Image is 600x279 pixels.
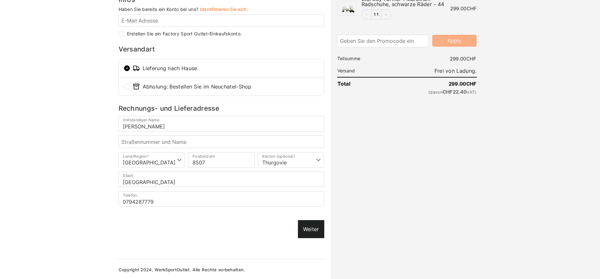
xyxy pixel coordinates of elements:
[119,172,324,187] input: Stadt
[119,116,324,131] input: Vollständiger Name
[188,152,255,168] input: Postleitzahl
[466,56,477,62] span: CHF
[337,81,384,87] th: Total
[119,14,324,27] input: E-Mail Adresse
[381,10,391,19] button: Inkrement
[362,10,372,19] button: Creeting
[467,5,477,12] span: CHF
[119,152,185,168] select: - -
[337,56,384,61] th: Teilsumme
[119,6,199,12] span: Haben Sie bereits ein Konto bei uns?
[372,13,381,16] a: Modi
[200,6,248,12] a: Identifizieren Sie sich.
[298,220,324,238] a: Weiter
[466,81,477,87] span: CHF
[119,46,324,53] h3: Versandart
[443,89,453,95] span: CHF
[449,81,477,87] bdi: 299.00
[384,89,477,95] small: (davon VAT)
[443,89,467,95] span: 22.40
[432,35,477,47] button: Apply
[132,83,319,90] span: Abholung: Bestellen Sie im Neuchatel-Shop
[119,135,324,148] input: Straßennummer und Name
[119,105,324,112] h3: Rechnungs- und Lieferadresse
[337,68,384,73] th: Versand
[384,68,477,74] td: Frei von Ladung.
[132,64,319,72] span: Lieferung nach Hause
[127,32,242,36] label: Erstellen Sie ein Factory Sport Outlet-Einkaufskonto.
[450,5,477,12] bdi: 299.00
[450,56,477,62] bdi: 299.00
[119,268,324,272] p: Copyright 2024, WerkSportOutlet. Alle Rechte vorbehalten.
[119,191,324,207] input: Telefon
[337,35,429,47] input: Geben Sie den Promocode ein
